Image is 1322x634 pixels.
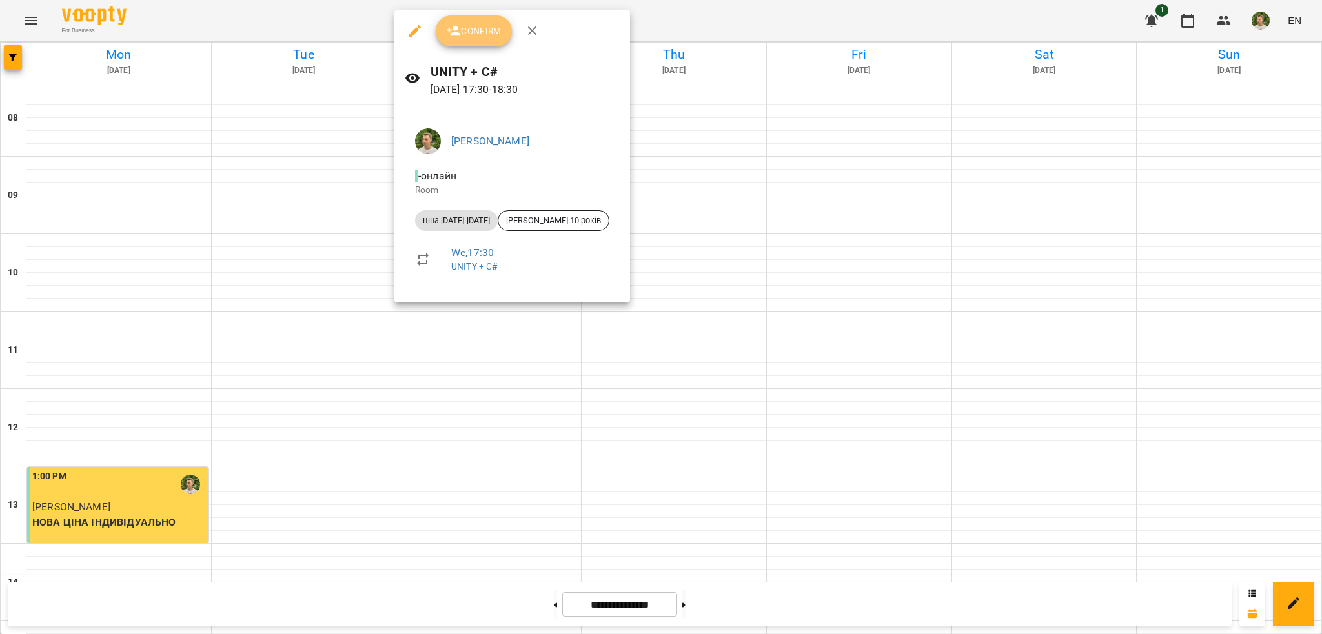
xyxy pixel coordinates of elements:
[415,184,609,197] p: Room
[451,135,529,147] a: [PERSON_NAME]
[498,210,609,231] div: [PERSON_NAME] 10 років
[431,82,620,97] p: [DATE] 17:30 - 18:30
[415,215,498,226] span: ціна [DATE]-[DATE]
[451,261,497,272] a: UNITY + C#
[498,215,609,226] span: [PERSON_NAME] 10 років
[451,246,494,259] a: We , 17:30
[415,128,441,154] img: 4ee7dbd6fda85432633874d65326f444.jpg
[431,62,620,82] h6: UNITY + C#
[446,23,502,39] span: Confirm
[436,15,512,46] button: Confirm
[415,170,459,182] span: - онлайн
